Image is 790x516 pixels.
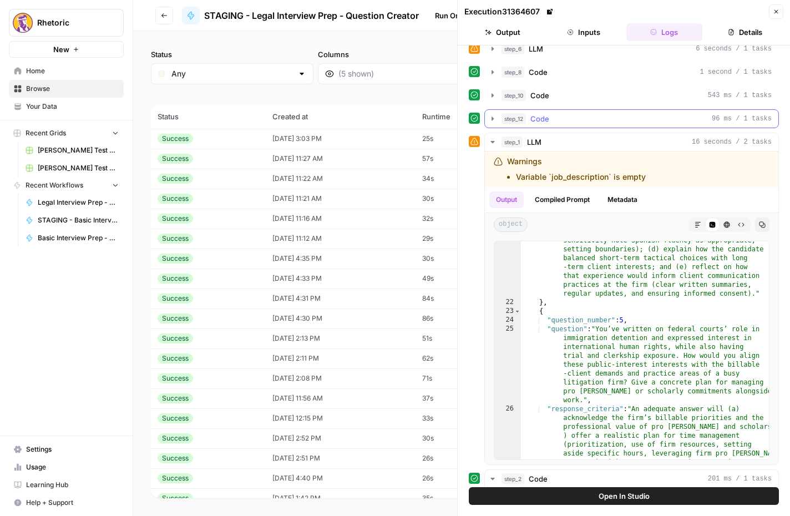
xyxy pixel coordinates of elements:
[494,316,521,325] div: 24
[485,87,778,104] button: 543 ms / 1 tasks
[338,68,460,79] input: (5 shown)
[158,493,193,503] div: Success
[485,110,778,128] button: 96 ms / 1 tasks
[700,67,772,77] span: 1 second / 1 tasks
[416,129,513,149] td: 25s
[528,191,596,208] button: Compiled Prompt
[182,7,419,24] a: STAGING - Legal Interview Prep - Question Creator
[26,84,119,94] span: Browse
[318,49,480,60] label: Columns
[266,269,416,289] td: [DATE] 4:33 PM
[266,428,416,448] td: [DATE] 2:52 PM
[204,9,419,22] span: STAGING - Legal Interview Prep - Question Creator
[9,177,124,194] button: Recent Workflows
[416,348,513,368] td: 62s
[485,63,778,81] button: 1 second / 1 tasks
[53,44,69,55] span: New
[158,194,193,204] div: Success
[38,215,119,225] span: STAGING - Basic Interview Prep - Question Creator
[502,90,526,101] span: step_10
[266,348,416,368] td: [DATE] 2:11 PM
[266,149,416,169] td: [DATE] 11:27 AM
[158,413,193,423] div: Success
[416,448,513,468] td: 26s
[507,156,646,183] div: Warnings
[9,98,124,115] a: Your Data
[158,473,193,483] div: Success
[266,448,416,468] td: [DATE] 2:51 PM
[502,473,524,484] span: step_2
[158,393,193,403] div: Success
[158,333,193,343] div: Success
[428,6,487,25] a: Run Once
[158,453,193,463] div: Success
[494,217,528,232] span: object
[26,180,83,190] span: Recent Workflows
[527,136,541,148] span: LLM
[494,307,521,316] div: 23
[9,9,124,37] button: Workspace: Rhetoric
[38,233,119,243] span: Basic Interview Prep - Question Creator
[469,487,779,505] button: Open In Studio
[9,41,124,58] button: New
[626,23,703,41] button: Logs
[266,104,416,129] th: Created at
[26,102,119,112] span: Your Data
[158,174,193,184] div: Success
[158,154,193,164] div: Success
[599,490,650,502] span: Open In Studio
[416,269,513,289] td: 49s
[158,214,193,224] div: Success
[416,428,513,448] td: 30s
[158,294,193,303] div: Success
[266,229,416,249] td: [DATE] 11:12 AM
[21,141,124,159] a: [PERSON_NAME] Test Workflow - Copilot Example Grid
[158,274,193,284] div: Success
[530,90,549,101] span: Code
[464,6,555,17] div: Execution 31364607
[529,43,543,54] span: LLM
[171,68,293,79] input: Any
[502,67,524,78] span: step_8
[151,104,266,129] th: Status
[9,441,124,458] a: Settings
[494,298,521,307] div: 22
[158,254,193,264] div: Success
[266,209,416,229] td: [DATE] 11:16 AM
[26,66,119,76] span: Home
[708,90,772,100] span: 543 ms / 1 tasks
[266,468,416,488] td: [DATE] 4:40 PM
[21,159,124,177] a: [PERSON_NAME] Test Workflow - SERP Overview Grid
[416,189,513,209] td: 30s
[502,113,526,124] span: step_12
[485,40,778,58] button: 6 seconds / 1 tasks
[38,198,119,208] span: Legal Interview Prep - Question Creator
[158,433,193,443] div: Success
[601,191,644,208] button: Metadata
[266,249,416,269] td: [DATE] 4:35 PM
[26,128,66,138] span: Recent Grids
[489,191,524,208] button: Output
[485,133,778,151] button: 16 seconds / 2 tasks
[416,289,513,308] td: 84s
[502,136,523,148] span: step_1
[529,473,548,484] span: Code
[712,114,772,124] span: 96 ms / 1 tasks
[266,169,416,189] td: [DATE] 11:22 AM
[158,373,193,383] div: Success
[26,444,119,454] span: Settings
[416,488,513,508] td: 35s
[38,145,119,155] span: [PERSON_NAME] Test Workflow - Copilot Example Grid
[38,163,119,173] span: [PERSON_NAME] Test Workflow - SERP Overview Grid
[416,209,513,229] td: 32s
[494,325,521,404] div: 25
[416,249,513,269] td: 30s
[545,23,622,41] button: Inputs
[708,474,772,484] span: 201 ms / 1 tasks
[9,494,124,512] button: Help + Support
[416,388,513,408] td: 37s
[9,125,124,141] button: Recent Grids
[266,308,416,328] td: [DATE] 4:30 PM
[151,49,313,60] label: Status
[266,129,416,149] td: [DATE] 3:03 PM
